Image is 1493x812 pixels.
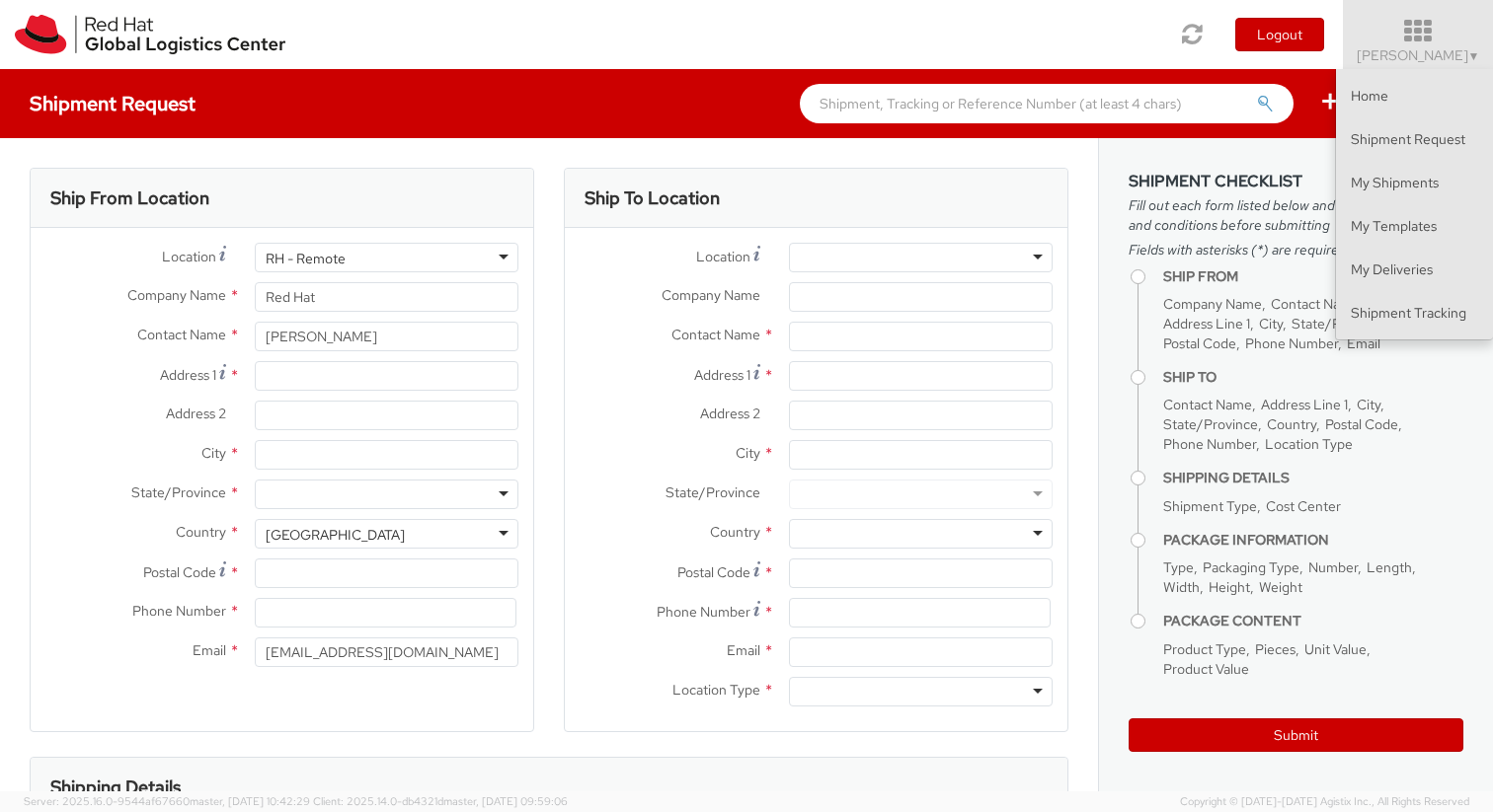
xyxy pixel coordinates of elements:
[1163,396,1252,413] span: Contact Name
[24,794,310,808] span: Server: 2025.16.0-9544af67660
[1292,315,1386,332] span: State/Province
[1255,640,1296,658] span: Pieces
[800,84,1294,123] input: Shipment, Tracking or Reference Number (at least 4 chars)
[1163,578,1200,596] span: Width
[736,444,760,462] span: City
[700,405,760,422] span: Address 2
[143,563,216,581] span: Postal Code
[1325,415,1398,433] span: Postal Code
[1336,161,1493,204] a: My Shipments
[1163,640,1246,658] span: Product Type
[1209,578,1250,596] span: Height
[1163,614,1463,628] h4: Package Content
[1235,18,1324,51] button: Logout
[1163,660,1249,678] span: Product Value
[1336,291,1493,334] a: Shipment Tracking
[1266,497,1341,515] span: Cost Center
[1357,46,1480,64] span: [PERSON_NAME]
[1163,471,1463,485] h4: Shipping Details
[1245,334,1338,352] span: Phone Number
[1203,558,1299,576] span: Packaging Type
[1304,640,1367,658] span: Unit Value
[443,794,568,808] span: master, [DATE] 09:59:06
[666,483,760,501] span: State/Province
[30,93,196,114] h4: Shipment Request
[1336,74,1493,117] a: Home
[137,326,226,343] span: Contact Name
[1308,558,1358,576] span: Number
[671,326,760,343] span: Contact Name
[1129,718,1463,752] button: Submit
[127,286,226,304] span: Company Name
[313,794,568,808] span: Client: 2025.14.0-db4321d
[1163,269,1463,284] h4: Ship From
[1163,497,1257,515] span: Shipment Type
[1259,315,1283,332] span: City
[131,483,226,501] span: State/Province
[1261,396,1348,413] span: Address Line 1
[1129,195,1463,235] span: Fill out each form listed below and agree to the terms and conditions before submitting
[694,366,750,384] span: Address 1
[1163,334,1236,352] span: Postal Code
[1468,48,1480,64] span: ▼
[50,777,181,797] h3: Shipping Details
[1163,370,1463,385] h4: Ship To
[1336,204,1493,248] a: My Templates
[160,366,216,384] span: Address 1
[166,405,226,422] span: Address 2
[193,641,226,659] span: Email
[1265,435,1353,453] span: Location Type
[266,249,346,268] div: RH - Remote
[662,286,760,304] span: Company Name
[1180,794,1469,810] span: Copyright © [DATE]-[DATE] Agistix Inc., All Rights Reserved
[672,681,760,699] span: Location Type
[132,602,226,620] span: Phone Number
[50,188,209,208] h3: Ship From Location
[696,248,750,265] span: Location
[1367,558,1412,576] span: Length
[1271,295,1360,313] span: Contact Name
[1357,396,1380,413] span: City
[1129,240,1463,259] span: Fields with asterisks (*) are required
[1347,334,1380,352] span: Email
[266,525,405,545] div: [GEOGRAPHIC_DATA]
[1336,248,1493,291] a: My Deliveries
[677,563,750,581] span: Postal Code
[1163,533,1463,548] h4: Package Information
[727,641,760,659] span: Email
[162,248,216,265] span: Location
[1163,415,1258,433] span: State/Province
[710,523,760,541] span: Country
[1163,295,1262,313] span: Company Name
[1259,578,1302,596] span: Weight
[1163,558,1194,576] span: Type
[201,444,226,462] span: City
[176,523,226,541] span: Country
[1336,117,1493,161] a: Shipment Request
[1163,315,1250,332] span: Address Line 1
[657,603,750,621] span: Phone Number
[1163,435,1256,453] span: Phone Number
[15,15,285,54] img: rh-logistics-00dfa346123c4ec078e1.svg
[190,794,310,808] span: master, [DATE] 10:42:29
[1267,415,1316,433] span: Country
[1129,173,1463,190] h3: Shipment Checklist
[585,188,720,208] h3: Ship To Location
